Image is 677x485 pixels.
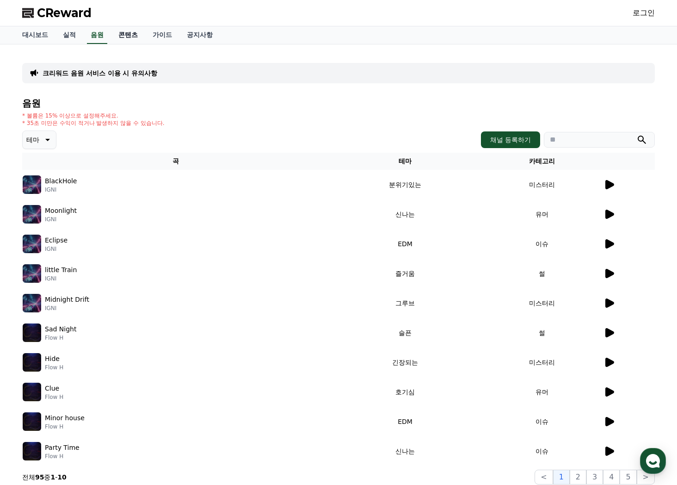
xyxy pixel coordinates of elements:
p: Clue [45,384,59,393]
td: 유머 [481,377,603,407]
img: music [23,442,41,460]
img: music [23,294,41,312]
button: < [535,470,553,485]
p: Hide [45,354,60,364]
p: IGNI [45,245,68,253]
p: Flow H [45,364,63,371]
p: 전체 중 - [22,473,67,482]
td: 미스터리 [481,288,603,318]
img: music [23,383,41,401]
td: EDM [329,229,481,259]
p: IGNI [45,275,77,282]
strong: 10 [57,473,66,481]
a: 대시보드 [15,26,55,44]
span: CReward [37,6,92,20]
td: 미스터리 [481,348,603,377]
p: BlackHole [45,176,77,186]
a: 홈 [3,293,61,317]
button: 3 [586,470,603,485]
p: Party Time [45,443,80,453]
th: 카테고리 [481,153,603,170]
img: music [23,353,41,372]
td: 긴장되는 [329,348,481,377]
img: music [23,323,41,342]
button: 채널 등록하기 [481,131,540,148]
p: IGNI [45,305,89,312]
a: 로그인 [633,7,655,19]
button: 1 [553,470,570,485]
td: 즐거움 [329,259,481,288]
a: 가이드 [145,26,179,44]
span: 대화 [85,308,96,315]
strong: 1 [50,473,55,481]
img: music [23,412,41,431]
td: 이슈 [481,407,603,436]
p: IGNI [45,186,77,193]
a: 대화 [61,293,119,317]
td: 신나는 [329,199,481,229]
p: Sad Night [45,324,76,334]
a: 음원 [87,26,107,44]
p: Midnight Drift [45,295,89,305]
button: 테마 [22,131,56,149]
img: music [23,235,41,253]
p: Flow H [45,334,76,342]
a: 실적 [55,26,83,44]
td: 호기심 [329,377,481,407]
td: 그루브 [329,288,481,318]
img: music [23,264,41,283]
a: 크리워드 음원 서비스 이용 시 유의사항 [43,68,157,78]
span: 홈 [29,307,35,315]
p: Minor house [45,413,85,423]
td: 미스터리 [481,170,603,199]
p: 테마 [26,133,39,146]
span: 설정 [143,307,154,315]
button: 4 [603,470,620,485]
button: 2 [570,470,586,485]
button: > [637,470,655,485]
p: little Train [45,265,77,275]
a: 콘텐츠 [111,26,145,44]
td: 신나는 [329,436,481,466]
td: 썰 [481,259,603,288]
td: 이슈 [481,229,603,259]
td: EDM [329,407,481,436]
p: * 볼륨은 15% 이상으로 설정해주세요. [22,112,165,119]
th: 곡 [22,153,329,170]
h4: 음원 [22,98,655,108]
p: Flow H [45,393,63,401]
p: Eclipse [45,236,68,245]
p: * 35초 미만은 수익이 적거나 발생하지 않을 수 있습니다. [22,119,165,127]
img: music [23,205,41,224]
a: 설정 [119,293,178,317]
td: 슬픈 [329,318,481,348]
th: 테마 [329,153,481,170]
button: 5 [620,470,636,485]
p: Flow H [45,453,80,460]
td: 유머 [481,199,603,229]
td: 썰 [481,318,603,348]
p: Moonlight [45,206,77,216]
td: 이슈 [481,436,603,466]
td: 분위기있는 [329,170,481,199]
p: IGNI [45,216,77,223]
p: Flow H [45,423,85,430]
a: CReward [22,6,92,20]
a: 공지사항 [179,26,220,44]
img: music [23,175,41,194]
strong: 95 [35,473,44,481]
